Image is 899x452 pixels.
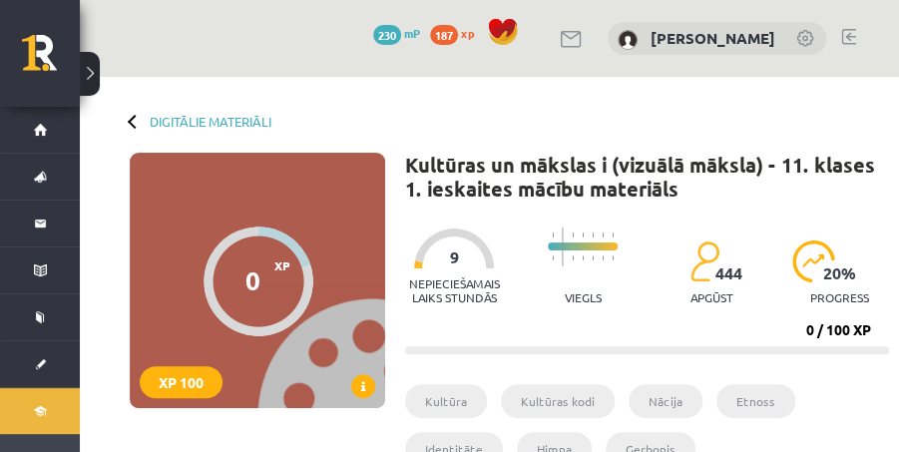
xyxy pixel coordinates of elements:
span: mP [404,25,420,41]
p: progress [810,290,869,304]
div: 0 [245,265,260,295]
span: 20 % [823,264,857,282]
img: icon-short-line-57e1e144782c952c97e751825c79c345078a6d821885a25fce030b3d8c18986b.svg [552,255,554,260]
p: Nepieciešamais laiks stundās [405,276,504,304]
a: Digitālie materiāli [150,114,271,129]
img: students-c634bb4e5e11cddfef0936a35e636f08e4e9abd3cc4e673bd6f9a4125e45ecb1.svg [689,240,718,282]
span: 230 [373,25,401,45]
span: xp [461,25,474,41]
li: Etnoss [716,384,795,418]
img: icon-short-line-57e1e144782c952c97e751825c79c345078a6d821885a25fce030b3d8c18986b.svg [612,255,614,260]
img: icon-short-line-57e1e144782c952c97e751825c79c345078a6d821885a25fce030b3d8c18986b.svg [592,232,594,237]
span: XP [274,258,290,272]
img: icon-short-line-57e1e144782c952c97e751825c79c345078a6d821885a25fce030b3d8c18986b.svg [612,232,614,237]
li: Kultūras kodi [501,384,615,418]
li: Kultūra [405,384,487,418]
img: icon-short-line-57e1e144782c952c97e751825c79c345078a6d821885a25fce030b3d8c18986b.svg [572,255,574,260]
p: Viegls [565,290,602,304]
span: 444 [714,264,741,282]
img: icon-progress-161ccf0a02000e728c5f80fcf4c31c7af3da0e1684b2b1d7c360e028c24a22f1.svg [792,240,835,282]
span: 187 [430,25,458,45]
img: icon-short-line-57e1e144782c952c97e751825c79c345078a6d821885a25fce030b3d8c18986b.svg [582,255,584,260]
div: XP 100 [140,366,223,398]
span: 9 [450,248,459,266]
a: 187 xp [430,25,484,41]
li: Nācija [629,384,702,418]
img: icon-short-line-57e1e144782c952c97e751825c79c345078a6d821885a25fce030b3d8c18986b.svg [592,255,594,260]
a: 230 mP [373,25,420,41]
h1: Kultūras un mākslas i (vizuālā māksla) - 11. klases 1. ieskaites mācību materiāls [405,153,889,201]
img: Sandra Letinska [618,30,638,50]
img: icon-short-line-57e1e144782c952c97e751825c79c345078a6d821885a25fce030b3d8c18986b.svg [572,232,574,237]
a: Rīgas 1. Tālmācības vidusskola [22,35,80,85]
img: icon-short-line-57e1e144782c952c97e751825c79c345078a6d821885a25fce030b3d8c18986b.svg [602,255,604,260]
a: [PERSON_NAME] [651,28,775,48]
img: icon-short-line-57e1e144782c952c97e751825c79c345078a6d821885a25fce030b3d8c18986b.svg [552,232,554,237]
p: apgūst [689,290,732,304]
img: icon-short-line-57e1e144782c952c97e751825c79c345078a6d821885a25fce030b3d8c18986b.svg [582,232,584,237]
img: icon-long-line-d9ea69661e0d244f92f715978eff75569469978d946b2353a9bb055b3ed8787d.svg [562,227,564,266]
img: icon-short-line-57e1e144782c952c97e751825c79c345078a6d821885a25fce030b3d8c18986b.svg [602,232,604,237]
